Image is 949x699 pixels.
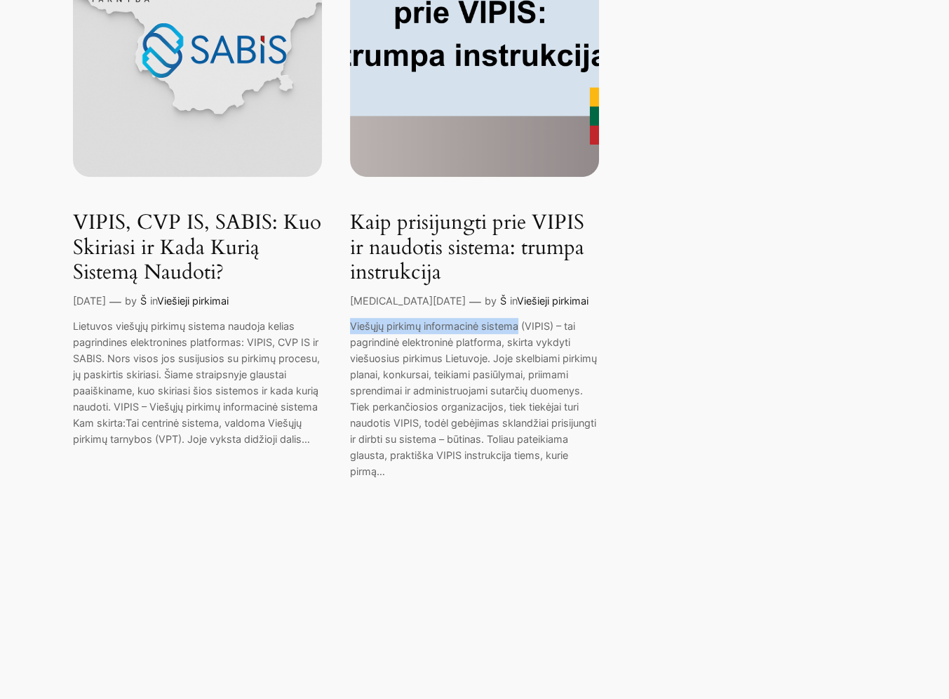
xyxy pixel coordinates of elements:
span: in [510,295,517,307]
p: — [109,293,121,311]
p: — [469,293,481,311]
a: VIPIS, CVP IS, SABIS: Kuo Skiriasi ir Kada Kurią Sistemą Naudoti? [73,211,322,286]
a: Viešieji pirkimai [517,295,588,307]
span: in [150,295,157,307]
a: Š [500,295,506,307]
p: by [485,293,497,309]
a: [DATE] [73,295,106,307]
p: Viešųjų pirkimų informacinė sistema (VIPIS) – tai pagrindinė elektroninė platforma, skirta vykdyt... [350,318,599,479]
a: [MEDICAL_DATA][DATE] [350,295,466,307]
a: Viešieji pirkimai [157,295,229,307]
p: by [125,293,137,309]
p: Lietuvos viešųjų pirkimų sistema naudoja kelias pagrindines elektronines platformas: VIPIS, CVP I... [73,318,322,447]
a: Š [140,295,147,307]
a: Kaip prisijungti prie VIPIS ir naudotis sistema: trumpa instrukcija [350,211,599,286]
